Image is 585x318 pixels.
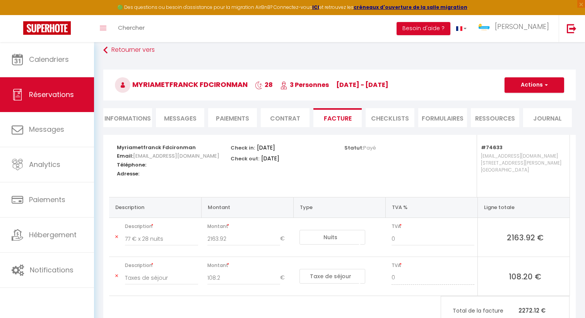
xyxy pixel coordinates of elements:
span: [PERSON_NAME] [495,22,549,31]
p: Check in: [231,143,255,151]
th: Type [293,197,385,218]
th: TVA % [385,197,477,218]
span: Montant [207,221,290,232]
span: Description [125,221,198,232]
strong: Téléphone: [117,161,146,168]
span: Total de la facture [453,306,518,315]
img: logout [567,24,576,33]
span: € [280,271,290,285]
span: [DATE] - [DATE] [336,80,388,89]
span: Chercher [118,24,145,32]
a: ... [PERSON_NAME] [472,15,559,42]
span: Calendriers [29,54,69,64]
button: Ouvrir le widget de chat LiveChat [6,3,29,26]
span: Description [125,260,198,271]
span: TVA [392,221,474,232]
span: [EMAIL_ADDRESS][DOMAIN_NAME] [133,150,219,162]
li: CHECKLISTS [366,108,414,127]
span: 108.20 € [484,271,567,282]
a: ICI [312,4,319,10]
li: Contrat [261,108,310,127]
a: Retourner vers [103,43,576,57]
span: TVA [392,260,474,271]
strong: Adresse: [117,170,139,177]
li: Journal [523,108,572,127]
a: Chercher [112,15,151,42]
li: FORMULAIRES [418,108,467,127]
span: Paiements [29,195,65,204]
button: Actions [505,77,564,93]
span: 28 [255,80,273,89]
span: Myriametfranck Fdcironman [115,80,248,89]
span: Montant [207,260,290,271]
strong: Myriametfranck Fdcironman [117,144,196,151]
th: Ligne totale [477,197,570,218]
span: Notifications [30,265,74,275]
strong: Email: [117,152,133,160]
li: Paiements [208,108,257,127]
strong: #74633 [481,144,503,151]
p: [EMAIL_ADDRESS][DOMAIN_NAME] [STREET_ADDRESS][PERSON_NAME] [GEOGRAPHIC_DATA] [481,151,562,189]
a: créneaux d'ouverture de la salle migration [354,4,467,10]
img: Super Booking [23,21,71,35]
li: Facture [313,108,362,127]
li: Informations [103,108,152,127]
button: Besoin d'aide ? [397,22,450,35]
span: Messages [164,114,197,123]
img: ... [478,23,490,31]
span: Messages [29,124,64,134]
span: Analytics [29,160,60,169]
p: Check out: [231,153,259,162]
span: € [280,232,290,246]
li: Ressources [471,108,520,127]
th: Montant [201,197,293,218]
p: Statut: [344,143,376,151]
span: Réservations [29,90,74,99]
span: 2163.92 € [484,232,567,243]
th: Description [109,197,201,218]
span: 3 Personnes [280,80,329,89]
span: Payé [363,144,376,151]
span: Hébergement [29,230,77,240]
